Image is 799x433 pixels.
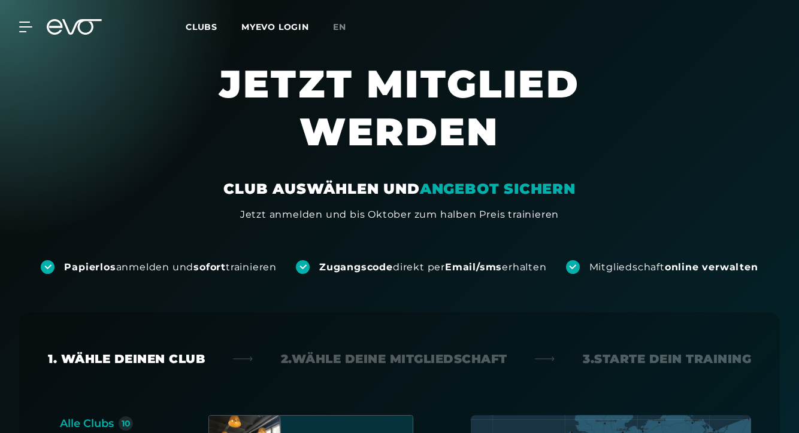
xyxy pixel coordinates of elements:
strong: Zugangscode [319,261,393,273]
em: ANGEBOT SICHERN [420,180,576,197]
strong: Email/sms [445,261,502,273]
div: 2. Wähle deine Mitgliedschaft [281,350,507,367]
div: CLUB AUSWÄHLEN UND [223,179,575,199]
h1: JETZT MITGLIED WERDEN [124,60,675,179]
a: MYEVO LOGIN [241,22,309,32]
strong: Papierlos [64,261,116,273]
div: anmelden und trainieren [64,261,277,274]
span: Clubs [186,22,217,32]
div: 1. Wähle deinen Club [48,350,205,367]
a: Clubs [186,21,241,32]
div: 3. Starte dein Training [583,350,751,367]
span: en [333,22,346,32]
div: Alle Clubs [60,415,114,432]
div: 10 [122,419,131,428]
div: direkt per erhalten [319,261,546,274]
div: Jetzt anmelden und bis Oktober zum halben Preis trainieren [240,208,559,222]
strong: sofort [193,261,226,273]
div: Mitgliedschaft [589,261,758,274]
strong: online verwalten [665,261,758,273]
a: en [333,20,361,34]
